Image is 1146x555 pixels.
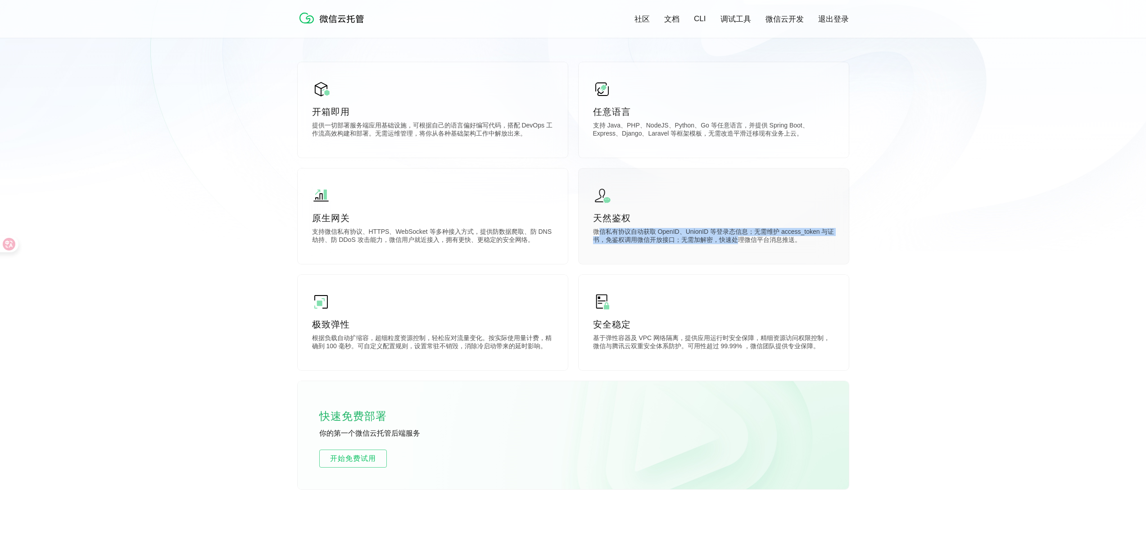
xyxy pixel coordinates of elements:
p: 安全稳定 [593,318,834,331]
p: 开箱即用 [312,105,553,118]
p: 提供一切部署服务端应用基础设施，可根据自己的语言偏好编写代码，搭配 DevOps 工作流高效构建和部署。无需运维管理，将你从各种基础架构工作中解放出来。 [312,122,553,140]
p: 支持 Java、PHP、NodeJS、Python、Go 等任意语言，并提供 Spring Boot、Express、Django、Laravel 等框架模板，无需改造平滑迁移现有业务上云。 [593,122,834,140]
p: 任意语言 [593,105,834,118]
p: 基于弹性容器及 VPC 网络隔离，提供应用运行时安全保障，精细资源访问权限控制，微信与腾讯云双重安全体系防护。可用性超过 99.99% ，微信团队提供专业保障。 [593,334,834,352]
p: 天然鉴权 [593,212,834,224]
p: 根据负载自动扩缩容，超细粒度资源控制，轻松应对流量变化。按实际使用量计费，精确到 100 毫秒。可自定义配置规则，设置常驻不销毁，消除冷启动带来的延时影响。 [312,334,553,352]
p: 支持微信私有协议、HTTPS、WebSocket 等多种接入方式，提供防数据爬取、防 DNS 劫持、防 DDoS 攻击能力，微信用户就近接入，拥有更快、更稳定的安全网络。 [312,228,553,246]
p: 原生网关 [312,212,553,224]
img: 微信云托管 [298,9,370,27]
p: 极致弹性 [312,318,553,331]
a: 微信云托管 [298,21,370,28]
p: 你的第一个微信云托管后端服务 [319,429,454,439]
span: 开始免费试用 [320,453,386,464]
a: 社区 [634,14,650,24]
a: 退出登录 [818,14,849,24]
a: 微信云开发 [766,14,804,24]
a: 调试工具 [720,14,751,24]
a: 文档 [664,14,679,24]
p: 微信私有协议自动获取 OpenID、UnionID 等登录态信息；无需维护 access_token 与证书，免鉴权调用微信开放接口；无需加解密，快速处理微信平台消息推送。 [593,228,834,246]
p: 快速免费部署 [319,407,409,425]
a: CLI [694,14,706,23]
